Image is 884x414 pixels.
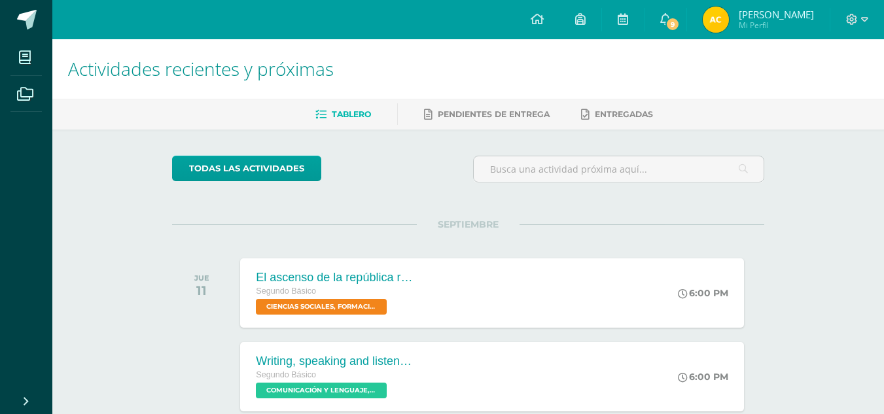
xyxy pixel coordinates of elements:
div: JUE [194,273,209,283]
div: 6:00 PM [678,287,728,299]
span: Mi Perfil [739,20,814,31]
div: Writing, speaking and listening. [256,354,413,368]
img: 1694e63d267761c09aaa109f865c9d1c.png [703,7,729,33]
span: 9 [665,17,680,31]
span: CIENCIAS SOCIALES, FORMACIÓN CIUDADANA E INTERCULTURALIDAD 'Sección A' [256,299,387,315]
span: COMUNICACIÓN Y LENGUAJE, IDIOMA EXTRANJERO 'Sección A' [256,383,387,398]
span: Segundo Básico [256,370,316,379]
div: El ascenso de la república romana [256,271,413,285]
a: todas las Actividades [172,156,321,181]
div: 6:00 PM [678,371,728,383]
span: Segundo Básico [256,286,316,296]
span: Entregadas [595,109,653,119]
span: Pendientes de entrega [438,109,550,119]
a: Entregadas [581,104,653,125]
span: SEPTIEMBRE [417,218,520,230]
div: 11 [194,283,209,298]
input: Busca una actividad próxima aquí... [474,156,764,182]
a: Tablero [315,104,371,125]
span: Tablero [332,109,371,119]
span: [PERSON_NAME] [739,8,814,21]
a: Pendientes de entrega [424,104,550,125]
span: Actividades recientes y próximas [68,56,334,81]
